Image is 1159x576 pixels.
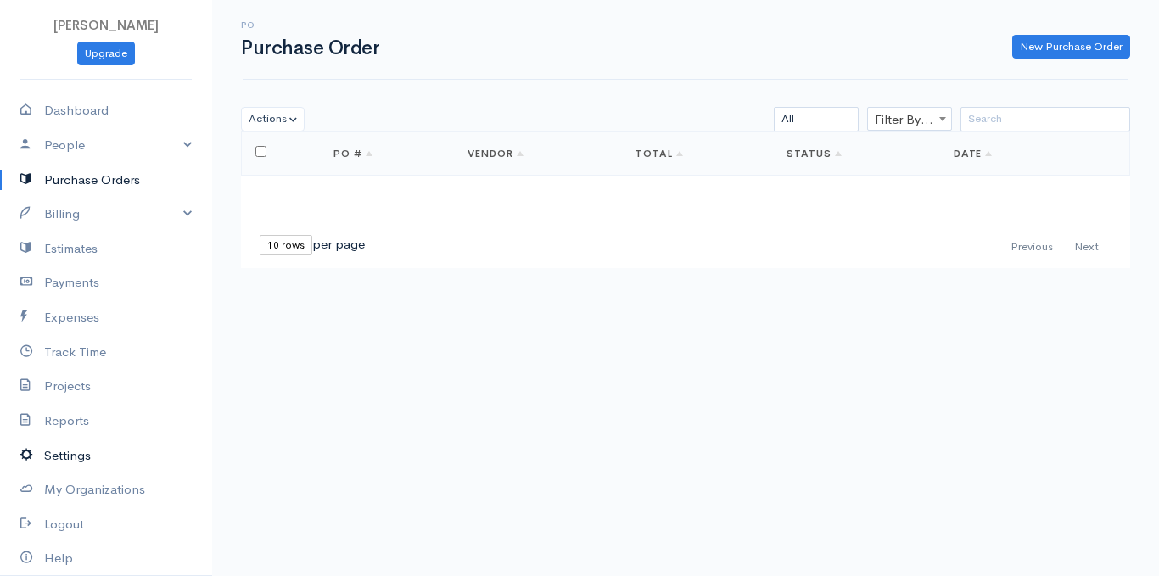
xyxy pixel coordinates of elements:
[960,107,1130,131] input: Search
[241,37,380,59] h1: Purchase Order
[787,147,842,160] a: Status
[241,107,305,131] button: Actions
[954,147,993,160] a: Date
[77,42,135,66] a: Upgrade
[241,20,380,30] h6: PO
[260,235,365,255] div: per page
[333,147,372,160] a: PO #
[1012,35,1130,59] a: New Purchase Order
[867,107,952,131] span: Filter By Vendor
[635,147,683,160] a: Total
[868,108,951,131] span: Filter By Vendor
[468,147,524,160] a: Vendor
[53,17,159,33] span: [PERSON_NAME]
